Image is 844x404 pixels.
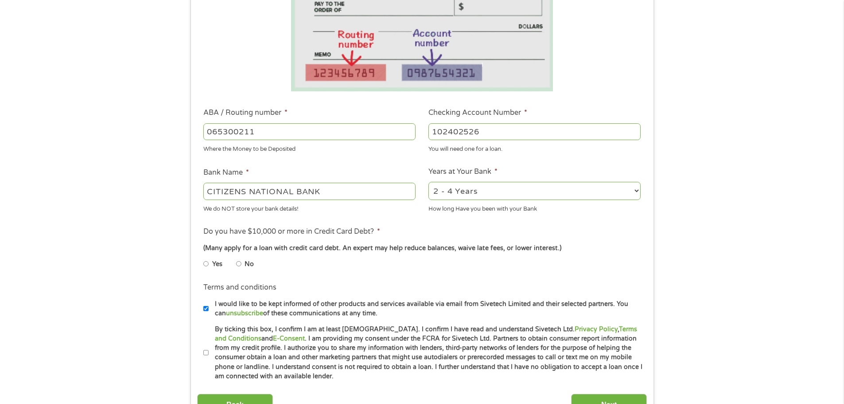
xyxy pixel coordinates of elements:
[215,326,637,342] a: Terms and Conditions
[203,283,276,292] label: Terms and conditions
[209,299,643,318] label: I would like to be kept informed of other products and services available via email from Sivetech...
[245,259,254,269] label: No
[203,227,380,236] label: Do you have $10,000 or more in Credit Card Debt?
[203,243,640,253] div: (Many apply for a loan with credit card debt. An expert may help reduce balances, waive late fees...
[273,335,305,342] a: E-Consent
[428,123,641,140] input: 345634636
[203,168,249,177] label: Bank Name
[203,142,416,154] div: Where the Money to be Deposited
[226,310,263,317] a: unsubscribe
[428,108,527,118] label: Checking Account Number
[212,259,222,269] label: Yes
[203,123,416,140] input: 263177916
[203,201,416,213] div: We do NOT store your bank details!
[575,326,618,333] a: Privacy Policy
[209,325,643,381] label: By ticking this box, I confirm I am at least [DEMOGRAPHIC_DATA]. I confirm I have read and unders...
[428,167,498,177] label: Years at Your Bank
[428,201,641,213] div: How long Have you been with your Bank
[203,108,288,118] label: ABA / Routing number
[428,142,641,154] div: You will need one for a loan.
